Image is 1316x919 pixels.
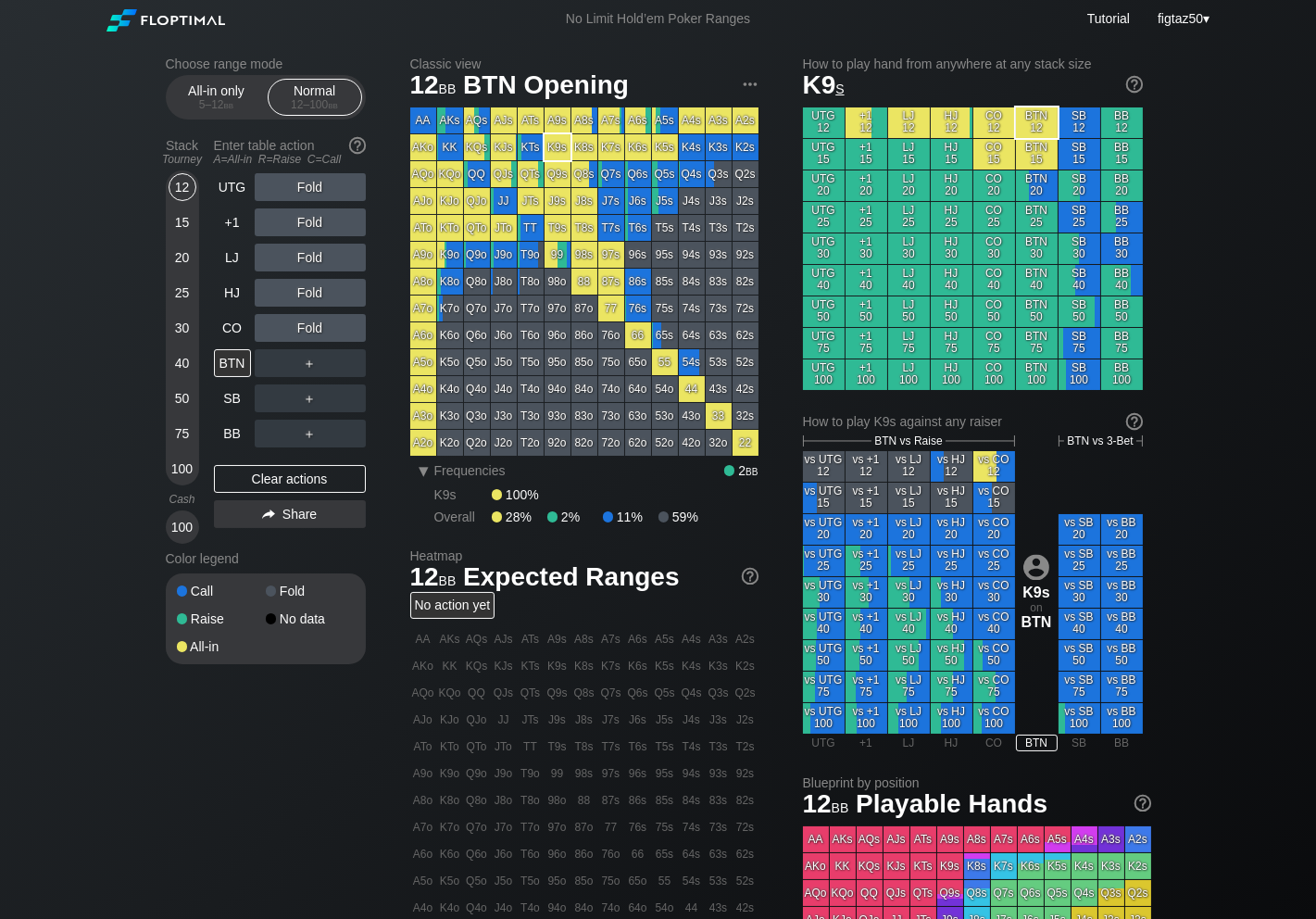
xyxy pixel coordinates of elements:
div: +1 75 [846,328,887,359]
div: UTG 20 [803,170,845,201]
img: share.864f2f62.svg [262,510,275,520]
div: Normal [272,80,357,115]
div: K4o [437,376,463,402]
div: Q5o [464,349,490,375]
img: help.32db89a4.svg [1124,411,1145,432]
div: BB 20 [1101,170,1143,201]
div: 5 – 12 [178,98,256,111]
div: 50 [169,384,196,412]
div: BTN 40 [1016,265,1058,296]
span: BTN Opening [460,71,632,102]
div: 65s [652,322,678,348]
div: BB 75 [1101,328,1143,359]
div: T9o [518,242,544,268]
div: 86o [571,322,597,348]
div: 12 [169,173,196,201]
div: HJ [214,279,251,307]
div: SB 30 [1059,233,1100,264]
div: Q9o [464,242,490,268]
div: 86s [625,269,651,295]
div: No data [266,612,355,625]
h2: How to play hand from anywhere at any stack size [803,57,1143,71]
div: +1 12 [846,107,887,138]
div: 53o [652,403,678,429]
div: KJo [437,188,463,214]
div: All-in [177,640,266,653]
div: ＋ [255,349,366,377]
div: UTG 15 [803,139,845,170]
div: K2s [733,134,758,160]
div: 92s [733,242,758,268]
div: 40 [169,349,196,377]
div: BB 15 [1101,139,1143,170]
div: Q6o [464,322,490,348]
div: 95s [652,242,678,268]
div: BB 25 [1101,202,1143,233]
div: 73o [598,403,624,429]
div: J2o [491,430,517,456]
div: QQ [464,161,490,187]
div: Q7s [598,161,624,187]
div: HJ 100 [931,359,972,390]
div: 55 [652,349,678,375]
div: 88 [571,269,597,295]
div: How to play K9s against any raiser [803,414,1143,429]
div: T7o [518,296,544,321]
div: K5o [437,349,463,375]
div: Q3o [464,403,490,429]
div: Q6s [625,161,651,187]
div: Fold [266,585,355,598]
div: 64o [625,376,651,402]
div: Enter table action [214,131,366,173]
div: SB 12 [1059,107,1100,138]
div: A2s [733,107,758,133]
div: +1 100 [846,359,887,390]
div: 73s [706,296,732,321]
div: CO 40 [973,265,1015,296]
div: LJ 75 [888,328,930,359]
div: 99 [545,242,570,268]
div: A9s [545,107,570,133]
div: T2s [733,215,758,241]
div: CO 30 [973,233,1015,264]
div: 20 [169,244,196,271]
div: UTG 50 [803,296,845,327]
span: bb [224,98,234,111]
div: LJ 20 [888,170,930,201]
div: Stack [158,131,207,173]
div: 83o [571,403,597,429]
div: QJs [491,161,517,187]
div: Fold [255,244,366,271]
div: K8s [571,134,597,160]
div: SB 20 [1059,170,1100,201]
div: BTN 75 [1016,328,1058,359]
div: KQs [464,134,490,160]
div: 84s [679,269,705,295]
div: T9s [545,215,570,241]
div: A8o [410,269,436,295]
div: 25 [169,279,196,307]
div: AJo [410,188,436,214]
div: T3s [706,215,732,241]
span: s [835,77,844,97]
div: UTG 40 [803,265,845,296]
div: CO 75 [973,328,1015,359]
div: SB [214,384,251,412]
div: Fold [255,314,366,342]
div: 92o [545,430,570,456]
div: QTs [518,161,544,187]
div: 53s [706,349,732,375]
div: AJs [491,107,517,133]
div: BB [214,420,251,447]
div: J4o [491,376,517,402]
div: BTN 12 [1016,107,1058,138]
div: T2o [518,430,544,456]
div: 98o [545,269,570,295]
div: 42s [733,376,758,402]
div: Fold [255,279,366,307]
div: CO 25 [973,202,1015,233]
div: +1 15 [846,139,887,170]
div: BTN 15 [1016,139,1058,170]
div: 75 [169,420,196,447]
span: bb [439,77,457,97]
